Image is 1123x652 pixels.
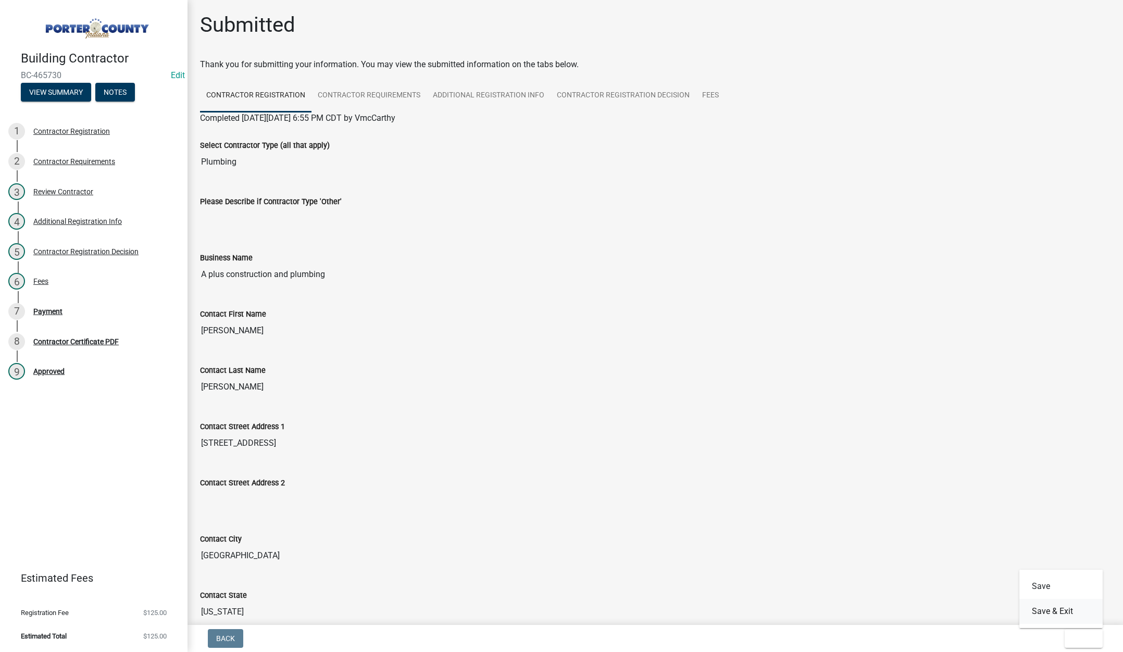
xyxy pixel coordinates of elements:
[1065,629,1103,648] button: Exit
[1019,570,1103,628] div: Exit
[95,89,135,97] wm-modal-confirm: Notes
[143,609,167,616] span: $125.00
[551,79,696,112] a: Contractor Registration Decision
[200,592,247,599] label: Contact State
[200,113,395,123] span: Completed [DATE][DATE] 6:55 PM CDT by VmcCarthy
[171,70,185,80] wm-modal-confirm: Edit Application Number
[21,633,67,640] span: Estimated Total
[8,213,25,230] div: 4
[8,273,25,290] div: 6
[33,278,48,285] div: Fees
[200,367,266,374] label: Contact Last Name
[200,198,342,206] label: Please Describe if Contractor Type 'Other'
[1019,599,1103,624] button: Save & Exit
[200,423,285,431] label: Contact Street Address 1
[200,480,285,487] label: Contact Street Address 2
[216,634,235,643] span: Back
[8,303,25,320] div: 7
[33,338,119,345] div: Contractor Certificate PDF
[33,218,122,225] div: Additional Registration Info
[33,308,63,315] div: Payment
[33,128,110,135] div: Contractor Registration
[95,83,135,102] button: Notes
[21,70,167,80] span: BC-465730
[1073,634,1088,643] span: Exit
[200,79,311,112] a: Contractor Registration
[200,142,330,149] label: Select Contractor Type (all that apply)
[171,70,185,80] a: Edit
[311,79,427,112] a: Contractor Requirements
[200,12,295,37] h1: Submitted
[8,183,25,200] div: 3
[21,609,69,616] span: Registration Fee
[427,79,551,112] a: Additional Registration Info
[33,158,115,165] div: Contractor Requirements
[1019,574,1103,599] button: Save
[200,255,253,262] label: Business Name
[21,51,179,66] h4: Building Contractor
[8,153,25,170] div: 2
[21,83,91,102] button: View Summary
[200,311,266,318] label: Contact First Name
[200,536,242,543] label: Contact City
[200,58,1110,71] div: Thank you for submitting your information. You may view the submitted information on the tabs below.
[33,368,65,375] div: Approved
[208,629,243,648] button: Back
[8,363,25,380] div: 9
[8,568,171,588] a: Estimated Fees
[143,633,167,640] span: $125.00
[33,248,139,255] div: Contractor Registration Decision
[21,11,171,40] img: Porter County, Indiana
[21,89,91,97] wm-modal-confirm: Summary
[8,333,25,350] div: 8
[33,188,93,195] div: Review Contractor
[8,123,25,140] div: 1
[8,243,25,260] div: 5
[696,79,725,112] a: Fees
